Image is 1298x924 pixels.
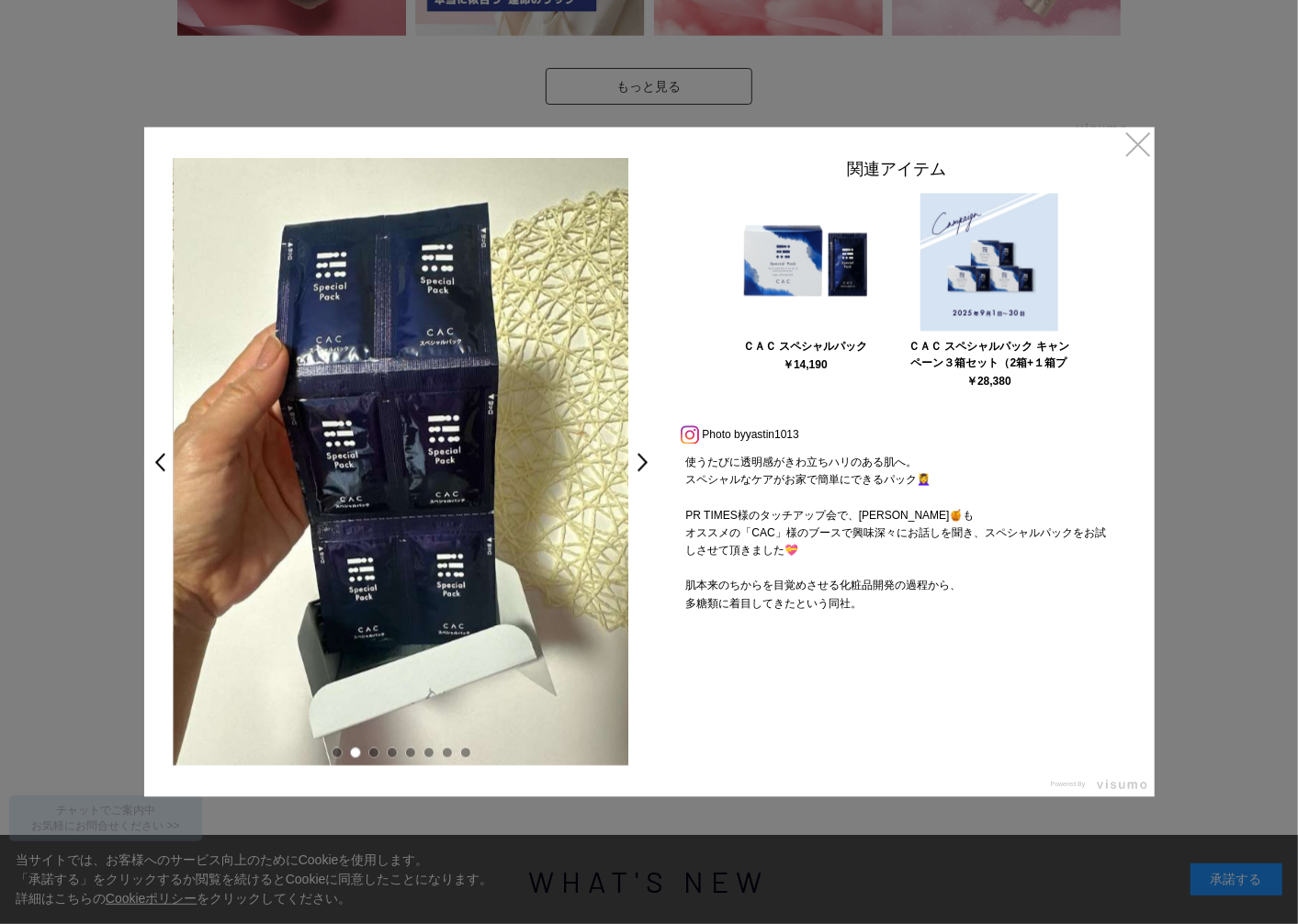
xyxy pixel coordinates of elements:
span: Photo by [703,423,746,445]
div: ￥14,190 [783,359,828,370]
p: 使うたびに透明感がきわ立ちハリのある肌へ。 スペシャルなケアがお家で簡単にできるパック💆‍♀️ PR TIMES様のタッチアップ会で、[PERSON_NAME]🍯も オススメの「CAC」様のブー... [668,454,1127,614]
div: ＣＡＣ スペシャルパック [724,338,886,355]
a: > [635,445,660,479]
img: 060401.jpg [737,193,875,331]
a: × [1122,127,1155,160]
a: yastin1013 [746,428,799,441]
img: e9081b0f-1e3a-478b-99f5-169c80b5d211-large.jpg [174,159,629,765]
div: ＣＡＣ スペシャルパック キャンペーン３箱セット（2箱+１箱プレゼント） [908,338,1069,371]
div: ￥28,380 [966,376,1011,387]
div: 関連アイテム [668,158,1127,188]
img: 005565.jpg [920,193,1058,331]
a: < [142,445,168,479]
